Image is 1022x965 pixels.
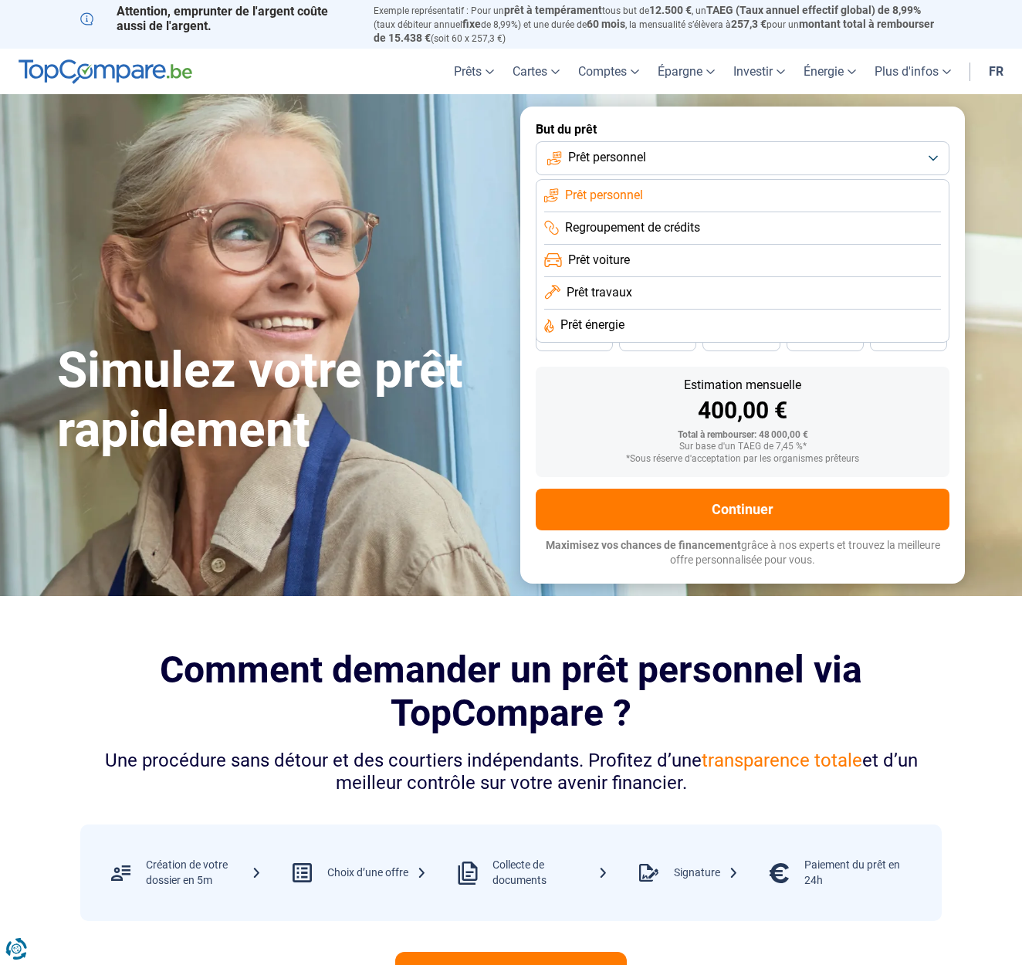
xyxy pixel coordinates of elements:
label: But du prêt [536,122,949,137]
p: Attention, emprunter de l'argent coûte aussi de l'argent. [80,4,355,33]
h2: Comment demander un prêt personnel via TopCompare ? [80,648,942,733]
span: 24 mois [892,335,926,344]
p: grâce à nos experts et trouvez la meilleure offre personnalisée pour vous. [536,538,949,568]
div: Signature [674,865,739,881]
span: Prêt personnel [565,187,643,204]
a: fr [980,49,1013,94]
button: Continuer [536,489,949,530]
p: Exemple représentatif : Pour un tous but de , un (taux débiteur annuel de 8,99%) et une durée de ... [374,4,942,45]
span: Prêt voiture [568,252,630,269]
img: TopCompare [19,59,192,84]
span: Regroupement de crédits [565,219,700,236]
div: *Sous réserve d'acceptation par les organismes prêteurs [548,454,937,465]
a: Épargne [648,49,724,94]
span: montant total à rembourser de 15.438 € [374,18,934,44]
span: prêt à tempérament [504,4,602,16]
div: Collecte de documents [492,858,608,888]
a: Comptes [569,49,648,94]
div: Choix d’une offre [327,865,427,881]
span: 48 mois [557,335,591,344]
span: TAEG (Taux annuel effectif global) de 8,99% [706,4,921,16]
a: Énergie [794,49,865,94]
div: Création de votre dossier en 5m [146,858,262,888]
span: transparence totale [702,750,862,771]
div: Une procédure sans détour et des courtiers indépendants. Profitez d’une et d’un meilleur contrôle... [80,750,942,794]
span: Prêt énergie [560,317,624,334]
a: Prêts [445,49,503,94]
a: Plus d'infos [865,49,960,94]
span: 42 mois [641,335,675,344]
a: Investir [724,49,794,94]
div: Estimation mensuelle [548,379,937,391]
span: 12.500 € [649,4,692,16]
span: 30 mois [808,335,842,344]
div: Total à rembourser: 48 000,00 € [548,430,937,441]
a: Cartes [503,49,569,94]
h1: Simulez votre prêt rapidement [57,341,502,460]
span: Maximisez vos chances de financement [546,539,741,551]
span: 36 mois [724,335,758,344]
span: Prêt travaux [567,284,632,301]
div: Sur base d'un TAEG de 7,45 %* [548,442,937,452]
span: 257,3 € [731,18,766,30]
span: Prêt personnel [568,149,646,166]
span: 60 mois [587,18,625,30]
div: 400,00 € [548,399,937,422]
button: Prêt personnel [536,141,949,175]
div: Paiement du prêt en 24h [804,858,920,888]
span: fixe [462,18,481,30]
